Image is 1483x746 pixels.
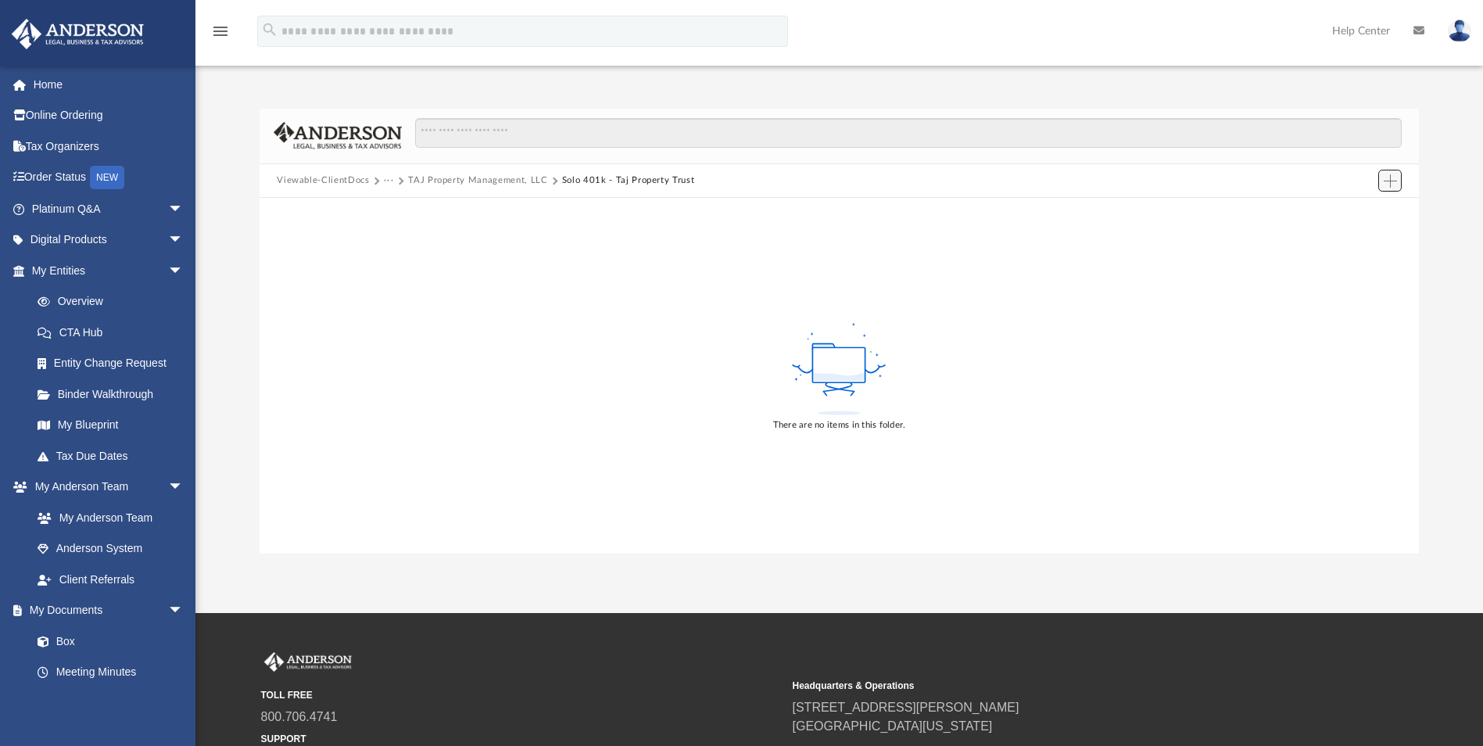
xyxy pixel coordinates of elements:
a: Box [22,626,192,657]
a: 800.706.4741 [261,710,338,723]
small: TOLL FREE [261,688,782,702]
a: Entity Change Request [22,348,207,379]
button: Solo 401k - Taj Property Trust [562,174,695,188]
div: There are no items in this folder. [773,418,906,432]
a: Home [11,69,207,100]
img: User Pic [1448,20,1471,42]
span: arrow_drop_down [168,472,199,504]
a: My Documentsarrow_drop_down [11,595,199,626]
img: Anderson Advisors Platinum Portal [7,19,149,49]
i: menu [211,22,230,41]
a: Tax Organizers [11,131,207,162]
a: Forms Library [22,687,192,719]
a: My Anderson Teamarrow_drop_down [11,472,199,503]
a: Tax Due Dates [22,440,207,472]
a: menu [211,30,230,41]
button: Viewable-ClientDocs [277,174,369,188]
span: arrow_drop_down [168,224,199,256]
a: Order StatusNEW [11,162,207,194]
button: Add [1378,170,1402,192]
input: Search files and folders [415,118,1402,148]
small: SUPPORT [261,732,782,746]
a: My Blueprint [22,410,199,441]
a: My Entitiesarrow_drop_down [11,255,207,286]
a: Overview [22,286,207,317]
div: NEW [90,166,124,189]
a: Meeting Minutes [22,657,199,688]
span: arrow_drop_down [168,193,199,225]
button: TAJ Property Management, LLC [408,174,547,188]
a: [STREET_ADDRESS][PERSON_NAME] [793,701,1019,714]
img: Anderson Advisors Platinum Portal [261,652,355,672]
span: arrow_drop_down [168,595,199,627]
a: Binder Walkthrough [22,378,207,410]
i: search [261,21,278,38]
a: CTA Hub [22,317,207,348]
a: Online Ordering [11,100,207,131]
a: [GEOGRAPHIC_DATA][US_STATE] [793,719,993,733]
a: Digital Productsarrow_drop_down [11,224,207,256]
a: My Anderson Team [22,502,192,533]
button: ··· [384,174,394,188]
small: Headquarters & Operations [793,679,1313,693]
a: Client Referrals [22,564,199,595]
a: Platinum Q&Aarrow_drop_down [11,193,207,224]
span: arrow_drop_down [168,255,199,287]
a: Anderson System [22,533,199,565]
